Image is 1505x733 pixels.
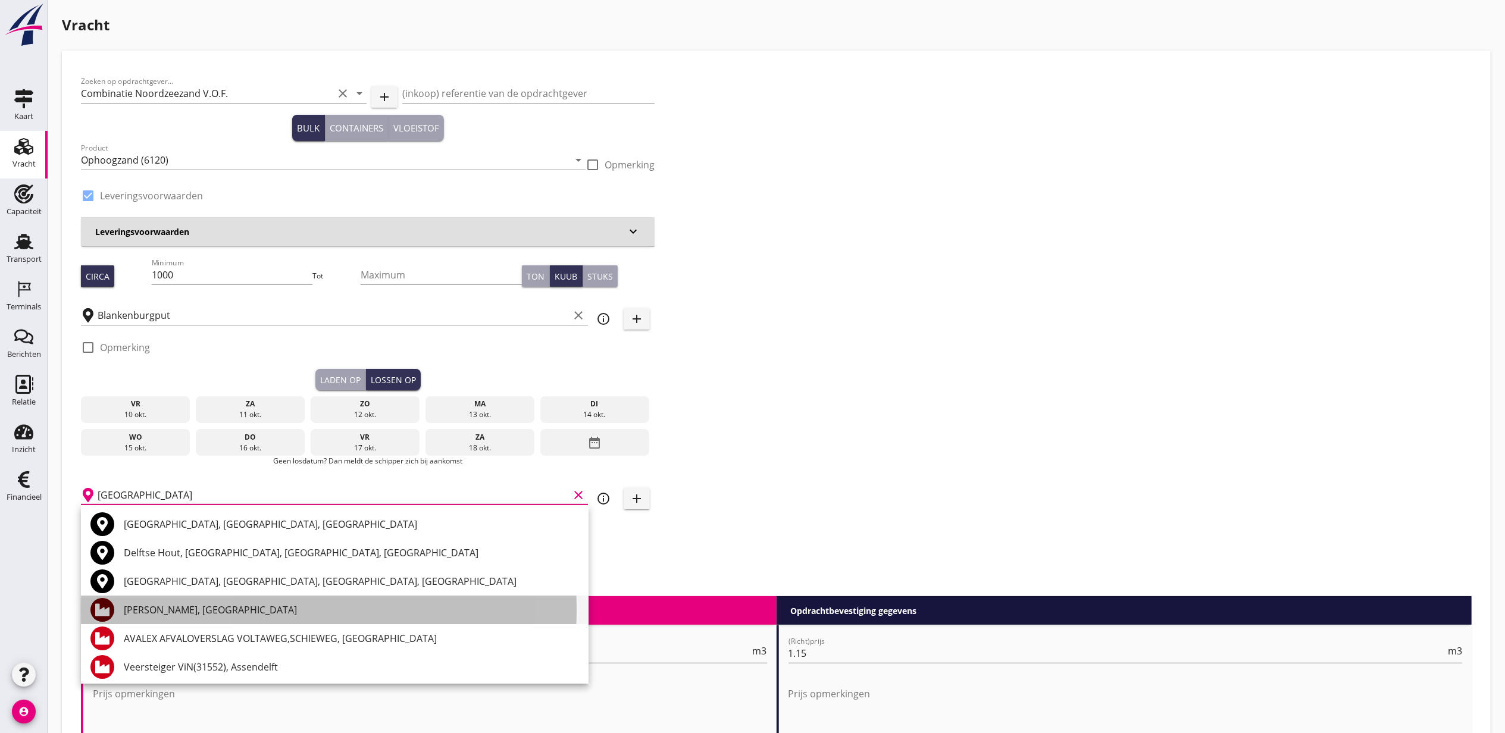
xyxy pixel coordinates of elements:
[12,160,36,168] div: Vracht
[555,270,577,283] div: Kuub
[84,399,187,409] div: vr
[389,115,444,141] button: Vloeistof
[124,603,579,617] div: [PERSON_NAME], [GEOGRAPHIC_DATA]
[314,409,417,420] div: 12 okt.
[325,115,389,141] button: Containers
[522,265,550,287] button: Ton
[428,432,531,443] div: za
[596,312,611,326] i: info_outline
[630,491,644,506] i: add
[587,432,602,453] i: date_range
[86,270,109,283] div: Circa
[95,225,626,238] h3: Leveringsvoorwaarden
[152,265,313,284] input: Minimum
[199,432,302,443] div: do
[393,121,439,135] div: Vloeistof
[330,121,383,135] div: Containers
[428,443,531,453] div: 18 okt.
[7,208,42,215] div: Capaciteit
[84,409,187,420] div: 10 okt.
[100,342,150,353] label: Opmerking
[199,409,302,420] div: 11 okt.
[12,446,36,453] div: Inzicht
[587,270,613,283] div: Stuks
[371,374,416,386] div: Lossen op
[315,369,366,390] button: Laden op
[314,443,417,453] div: 17 okt.
[312,271,361,281] div: Tot
[124,631,579,646] div: AVALEX AFVALOVERSLAG VOLTAWEG,SCHIEWEG, [GEOGRAPHIC_DATA]
[550,265,583,287] button: Kuub
[543,399,646,409] div: di
[100,190,203,202] label: Leveringsvoorwaarden
[14,112,33,120] div: Kaart
[352,86,367,101] i: arrow_drop_down
[124,660,579,674] div: Veersteiger ViN(31552), Assendelft
[7,303,41,311] div: Terminals
[314,399,417,409] div: zo
[62,14,1491,36] h1: Vracht
[626,224,640,239] i: keyboard_arrow_down
[98,485,569,505] input: Losplaats
[428,399,531,409] div: ma
[366,369,421,390] button: Lossen op
[124,517,579,531] div: [GEOGRAPHIC_DATA], [GEOGRAPHIC_DATA], [GEOGRAPHIC_DATA]
[124,546,579,560] div: Delftse Hout, [GEOGRAPHIC_DATA], [GEOGRAPHIC_DATA], [GEOGRAPHIC_DATA]
[81,84,333,103] input: Zoeken op opdrachtgever...
[571,488,586,502] i: clear
[320,374,361,386] div: Laden op
[630,312,644,326] i: add
[84,432,187,443] div: wo
[7,255,42,263] div: Transport
[753,646,767,656] span: m3
[571,308,586,322] i: clear
[361,265,522,284] input: Maximum
[571,153,586,167] i: arrow_drop_down
[527,270,545,283] div: Ton
[7,350,41,358] div: Berichten
[12,700,36,723] i: account_circle
[605,159,655,171] label: Opmerking
[543,409,646,420] div: 14 okt.
[336,86,350,101] i: clear
[84,443,187,453] div: 15 okt.
[199,399,302,409] div: za
[402,84,655,103] input: (inkoop) referentie van de opdrachtgever
[124,574,579,588] div: [GEOGRAPHIC_DATA], [GEOGRAPHIC_DATA], [GEOGRAPHIC_DATA], [GEOGRAPHIC_DATA]
[314,432,417,443] div: vr
[81,151,569,170] input: Product
[98,306,569,325] input: Laadplaats
[596,491,611,506] i: info_outline
[292,115,325,141] button: Bulk
[12,398,36,406] div: Relatie
[2,3,45,47] img: logo-small.a267ee39.svg
[81,456,655,466] p: Geen losdatum? Dan meldt de schipper zich bij aankomst
[81,265,114,287] button: Circa
[199,443,302,453] div: 16 okt.
[297,121,320,135] div: Bulk
[789,644,1446,663] input: (Richt)prijs
[1448,646,1462,656] span: m3
[7,493,42,501] div: Financieel
[428,409,531,420] div: 13 okt.
[583,265,618,287] button: Stuks
[377,90,392,104] i: add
